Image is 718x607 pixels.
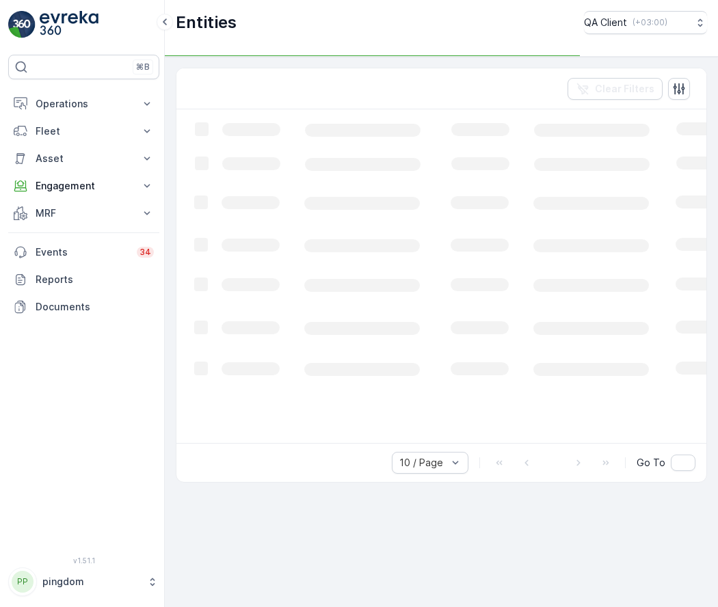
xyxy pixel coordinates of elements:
[8,239,159,266] a: Events34
[637,456,665,470] span: Go To
[584,11,707,34] button: QA Client(+03:00)
[42,575,140,589] p: pingdom
[36,97,132,111] p: Operations
[8,118,159,145] button: Fleet
[36,124,132,138] p: Fleet
[8,200,159,227] button: MRF
[36,179,132,193] p: Engagement
[40,11,98,38] img: logo_light-DOdMpM7g.png
[36,245,129,259] p: Events
[8,90,159,118] button: Operations
[36,300,154,314] p: Documents
[633,17,667,28] p: ( +03:00 )
[8,293,159,321] a: Documents
[136,62,150,72] p: ⌘B
[8,11,36,38] img: logo
[139,247,151,258] p: 34
[12,571,34,593] div: PP
[8,145,159,172] button: Asset
[595,82,654,96] p: Clear Filters
[8,172,159,200] button: Engagement
[8,266,159,293] a: Reports
[36,206,132,220] p: MRF
[584,16,627,29] p: QA Client
[176,12,237,33] p: Entities
[36,152,132,165] p: Asset
[8,567,159,596] button: PPpingdom
[568,78,663,100] button: Clear Filters
[8,556,159,565] span: v 1.51.1
[36,273,154,286] p: Reports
